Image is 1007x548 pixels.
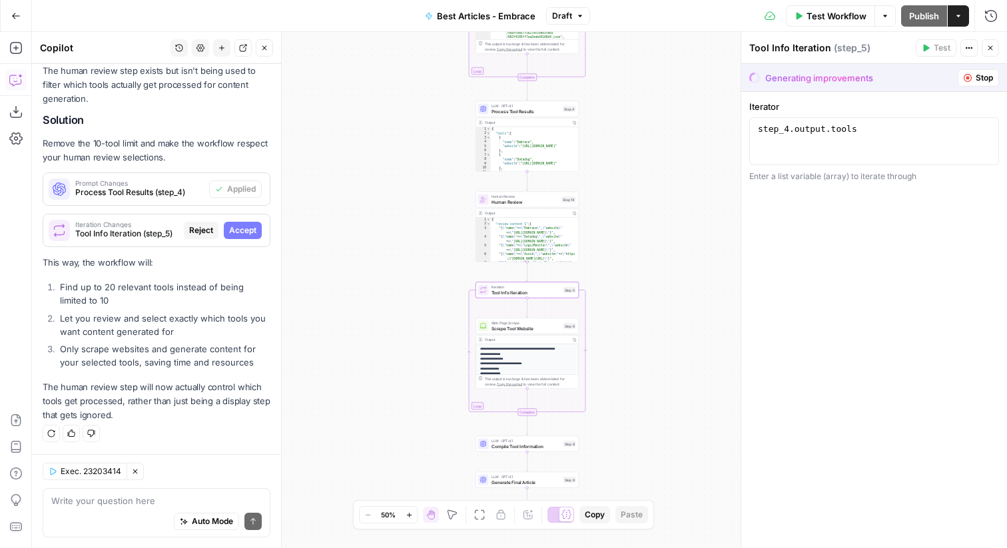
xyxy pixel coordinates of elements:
span: Iteration [492,284,561,290]
button: Stop [958,69,999,87]
label: Iterator [749,100,999,113]
span: LLM · GPT-4.1 [492,474,561,479]
span: Toggle code folding, rows 2 through 43 [487,131,491,136]
g: Edge from step_9 to end [526,488,528,507]
div: 5 [476,244,491,252]
p: This way, the workflow will: [43,256,270,270]
button: Best Articles - Embrace [417,5,543,27]
span: Iteration Changes [75,221,178,228]
span: Tool Info Iteration [492,289,561,296]
span: LLM · GPT-4.1 [492,438,561,443]
div: Output [485,210,569,216]
span: Accept [229,224,256,236]
span: Publish [909,9,939,23]
span: Toggle code folding, rows 3 through 6 [487,136,491,140]
div: 2 [476,222,491,226]
li: Let you review and select exactly which tools you want content generated for [57,312,270,338]
div: 11 [476,170,491,175]
p: The human review step exists but isn't being used to filter which tools actually get processed fo... [43,64,270,106]
div: Enter a list variable (array) to iterate through [749,170,999,182]
span: LLM · GPT-4.1 [492,103,561,109]
button: Test Workflow [786,5,874,27]
span: Paste [621,509,643,521]
div: Output [485,120,569,125]
span: Toggle code folding, rows 2 through 13 [487,222,491,226]
div: 9 [476,162,491,166]
div: 1 [476,218,491,222]
span: Prompt Changes [75,180,204,186]
h2: Solution [43,114,270,127]
g: Edge from step_14 to step_5 [526,262,528,282]
span: Draft [552,10,572,22]
span: Copy the output [497,47,522,51]
span: Scrape Tool Website [492,325,561,332]
div: 4 [476,235,491,244]
span: Web Page Scrape [492,320,561,326]
div: 4 [476,140,491,144]
div: 3 [476,136,491,140]
div: Step 5 [563,287,576,293]
span: Toggle code folding, rows 1 through 44 [487,127,491,132]
div: 8 [476,157,491,162]
span: Exec. 23203414 [61,465,121,477]
button: Accept [224,222,262,239]
button: Applied [209,180,262,198]
div: 7 [476,261,491,283]
span: Tool Info Iteration (step_5) [75,228,178,240]
div: 10 [476,166,491,170]
div: Output [485,337,569,342]
g: Edge from step_2-iteration-end to step_4 [526,81,528,101]
div: 5 [476,27,491,40]
span: 50% [381,509,396,520]
div: 5 [476,144,491,149]
div: 7 [476,153,491,158]
div: Step 9 [563,477,576,483]
li: Find up to 20 relevant tools instead of being limited to 10 [57,280,270,307]
div: LLM · GPT-4.1Generate Final ArticleStep 9 [476,472,579,488]
div: LLM · GPT-4.1Process Tool ResultsStep 4Output{ "tools":[ { "name":"Embrace", "website":"[URL][DOM... [476,101,579,172]
button: Draft [546,7,590,25]
div: 6 [476,252,491,261]
p: The human review step will now actually control which tools get processed, rather than just being... [43,380,270,422]
span: Compile Tool Information [492,443,561,449]
button: Copy [579,506,610,523]
span: Reject [189,224,213,236]
li: Only scrape websites and generate content for your selected tools, saving time and resources [57,342,270,369]
span: Human Review [492,198,559,205]
div: Complete [476,74,579,81]
span: Best Articles - Embrace [437,9,535,23]
g: Edge from step_4 to step_14 [526,172,528,191]
div: Step 6 [563,323,576,329]
div: Step 4 [563,106,576,112]
button: Test [916,39,956,57]
div: 1 [476,127,491,132]
span: Process Tool Results (step_4) [75,186,204,198]
div: 3 [476,226,491,235]
div: This output is too large & has been abbreviated for review. to view the full content. [485,376,576,387]
g: Edge from step_5-iteration-end to step_8 [526,416,528,435]
span: Copy [585,509,605,521]
div: 6 [476,148,491,153]
button: Auto Mode [174,513,239,530]
span: Human Review [492,194,559,199]
div: LoopIterationTool Info IterationStep 5 [476,282,579,298]
span: Toggle code folding, rows 11 through 14 [487,170,491,175]
span: Stop [976,72,993,84]
button: Paste [615,506,648,523]
span: Test [934,42,950,54]
p: Remove the 10-tool limit and make the workflow respect your human review selections. [43,137,270,164]
g: Edge from step_5 to step_6 [526,298,528,318]
div: Step 14 [561,196,576,202]
button: Exec. 23203414 [43,463,127,480]
div: Complete [517,409,537,416]
span: Copy the output [497,382,522,386]
span: ( step_5 ) [834,41,870,55]
span: Generate Final Article [492,479,561,485]
span: Toggle code folding, rows 7 through 10 [487,153,491,158]
button: Publish [901,5,947,27]
span: Process Tool Results [492,108,561,115]
span: Toggle code folding, rows 1 through 14 [487,218,491,222]
div: LLM · GPT-4.1Compile Tool InformationStep 8 [476,436,579,452]
div: Copilot [40,41,167,55]
div: Step 8 [563,441,576,447]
